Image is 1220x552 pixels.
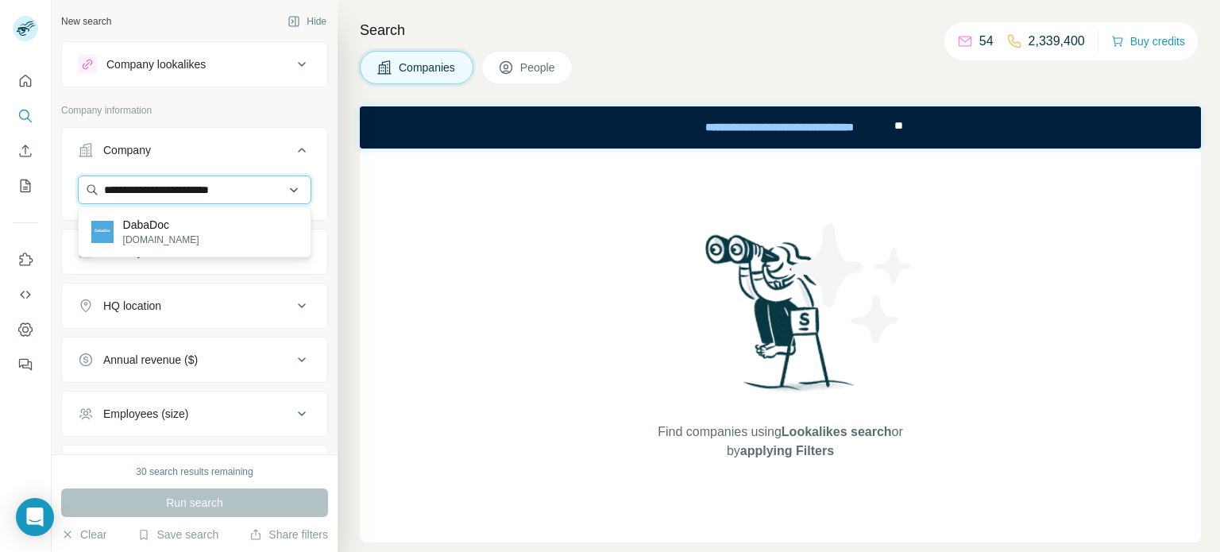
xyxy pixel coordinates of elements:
[62,233,327,271] button: Industry
[62,287,327,325] button: HQ location
[62,341,327,379] button: Annual revenue ($)
[698,230,863,407] img: Surfe Illustration - Woman searching with binoculars
[1111,30,1185,52] button: Buy credits
[979,32,994,51] p: 54
[781,212,924,355] img: Surfe Illustration - Stars
[360,19,1201,41] h4: Search
[137,527,218,542] button: Save search
[653,423,907,461] span: Find companies using or by
[61,527,106,542] button: Clear
[62,131,327,176] button: Company
[62,395,327,433] button: Employees (size)
[782,425,892,438] span: Lookalikes search
[106,56,206,72] div: Company lookalikes
[276,10,338,33] button: Hide
[61,14,111,29] div: New search
[13,315,38,344] button: Dashboard
[62,449,327,487] button: Technologies
[13,137,38,165] button: Enrich CSV
[249,527,328,542] button: Share filters
[13,67,38,95] button: Quick start
[399,60,457,75] span: Companies
[103,298,161,314] div: HQ location
[360,106,1201,149] iframe: Banner
[61,103,328,118] p: Company information
[13,172,38,200] button: My lists
[740,444,834,457] span: applying Filters
[136,465,253,479] div: 30 search results remaining
[1029,32,1085,51] p: 2,339,400
[103,142,151,158] div: Company
[13,245,38,274] button: Use Surfe on LinkedIn
[520,60,557,75] span: People
[123,217,199,233] p: DabaDoc
[103,352,198,368] div: Annual revenue ($)
[13,102,38,130] button: Search
[103,406,188,422] div: Employees (size)
[62,45,327,83] button: Company lookalikes
[91,221,114,243] img: DabaDoc
[13,350,38,379] button: Feedback
[16,498,54,536] div: Open Intercom Messenger
[123,233,199,247] p: [DOMAIN_NAME]
[13,280,38,309] button: Use Surfe API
